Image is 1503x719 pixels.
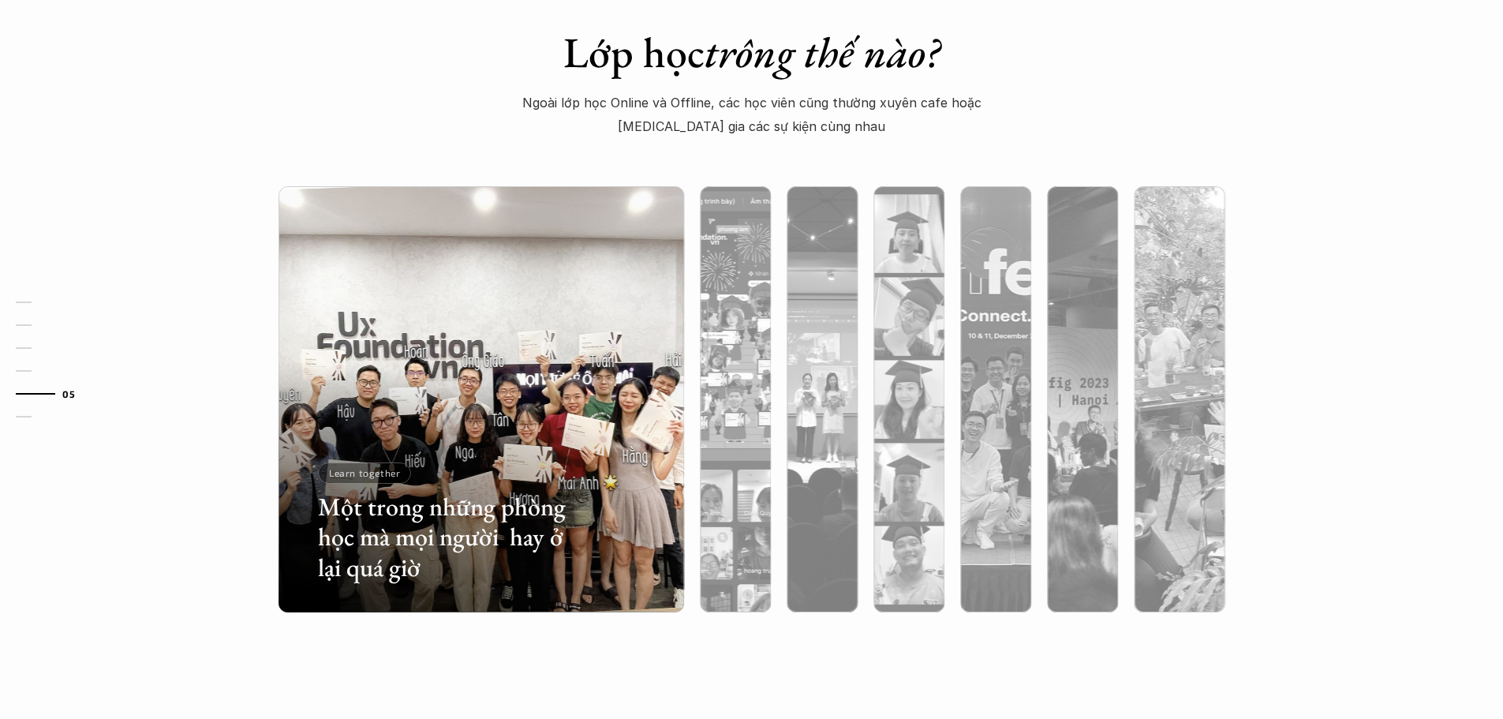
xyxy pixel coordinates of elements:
p: Learn together [329,467,400,478]
p: Ngoài lớp học Online và Offline, các học viên cũng thường xuyên cafe hoặc [MEDICAL_DATA] gia các ... [512,91,992,139]
h1: Lớp học [477,27,1027,78]
strong: 05 [62,388,75,399]
em: trông thế nào? [705,24,940,80]
a: 05 [16,384,91,403]
h3: Một trong những phòng học mà mọi người hay ở lại quá giờ [318,492,572,582]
